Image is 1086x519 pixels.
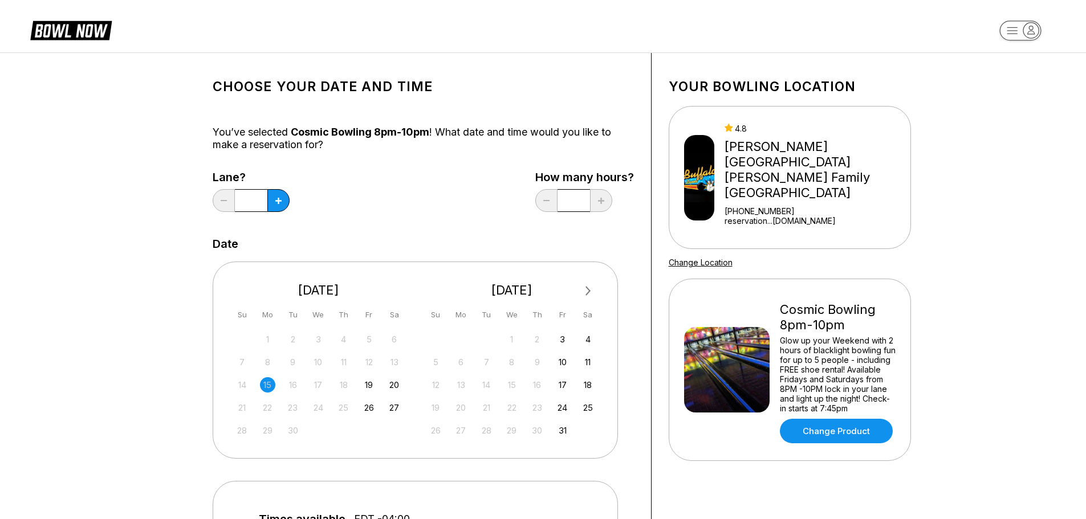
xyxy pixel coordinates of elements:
[725,216,905,226] a: reservation...[DOMAIN_NAME]
[580,377,596,393] div: Choose Saturday, October 18th, 2025
[780,302,896,333] div: Cosmic Bowling 8pm-10pm
[479,400,494,415] div: Not available Tuesday, October 21st, 2025
[530,307,545,322] div: Th
[580,354,596,370] div: Choose Saturday, October 11th, 2025
[336,377,351,393] div: Not available Thursday, September 18th, 2025
[453,377,469,393] div: Not available Monday, October 13th, 2025
[285,332,300,347] div: Not available Tuesday, September 2nd, 2025
[479,377,494,393] div: Not available Tuesday, October 14th, 2025
[428,307,444,322] div: Su
[291,126,429,138] span: Cosmic Bowling 8pm-10pm
[555,400,570,415] div: Choose Friday, October 24th, 2025
[260,377,275,393] div: Not available Monday, September 15th, 2025
[285,354,300,370] div: Not available Tuesday, September 9th, 2025
[530,332,545,347] div: Not available Thursday, October 2nd, 2025
[311,307,326,322] div: We
[504,400,519,415] div: Not available Wednesday, October 22nd, 2025
[669,79,911,95] h1: Your bowling location
[579,282,597,300] button: Next Month
[285,377,300,393] div: Not available Tuesday, September 16th, 2025
[453,423,469,438] div: Not available Monday, October 27th, 2025
[780,419,893,443] a: Change Product
[453,354,469,370] div: Not available Monday, October 6th, 2025
[387,332,402,347] div: Not available Saturday, September 6th, 2025
[260,423,275,438] div: Not available Monday, September 29th, 2025
[479,423,494,438] div: Not available Tuesday, October 28th, 2025
[234,423,250,438] div: Not available Sunday, September 28th, 2025
[428,400,444,415] div: Not available Sunday, October 19th, 2025
[213,238,238,250] label: Date
[361,332,377,347] div: Not available Friday, September 5th, 2025
[387,377,402,393] div: Choose Saturday, September 20th, 2025
[428,423,444,438] div: Not available Sunday, October 26th, 2025
[453,400,469,415] div: Not available Monday, October 20th, 2025
[530,354,545,370] div: Not available Thursday, October 9th, 2025
[780,336,896,413] div: Glow up your Weekend with 2 hours of blacklight bowling fun for up to 5 people - including FREE s...
[725,206,905,216] div: [PHONE_NUMBER]
[234,354,250,370] div: Not available Sunday, September 7th, 2025
[580,307,596,322] div: Sa
[285,307,300,322] div: Tu
[336,400,351,415] div: Not available Thursday, September 25th, 2025
[555,332,570,347] div: Choose Friday, October 3rd, 2025
[669,258,733,267] a: Change Location
[555,307,570,322] div: Fr
[684,135,715,220] img: Buffaloe Lanes Mebane Family Bowling Center
[530,423,545,438] div: Not available Thursday, October 30th, 2025
[387,354,402,370] div: Not available Saturday, September 13th, 2025
[725,124,905,133] div: 4.8
[580,400,596,415] div: Choose Saturday, October 25th, 2025
[336,354,351,370] div: Not available Thursday, September 11th, 2025
[260,332,275,347] div: Not available Monday, September 1st, 2025
[387,307,402,322] div: Sa
[555,377,570,393] div: Choose Friday, October 17th, 2025
[504,354,519,370] div: Not available Wednesday, October 8th, 2025
[428,377,444,393] div: Not available Sunday, October 12th, 2025
[285,400,300,415] div: Not available Tuesday, September 23rd, 2025
[260,354,275,370] div: Not available Monday, September 8th, 2025
[234,307,250,322] div: Su
[230,283,407,298] div: [DATE]
[234,400,250,415] div: Not available Sunday, September 21st, 2025
[479,307,494,322] div: Tu
[361,307,377,322] div: Fr
[233,330,404,438] div: month 2025-09
[387,400,402,415] div: Choose Saturday, September 27th, 2025
[555,423,570,438] div: Choose Friday, October 31st, 2025
[424,283,600,298] div: [DATE]
[504,377,519,393] div: Not available Wednesday, October 15th, 2025
[311,400,326,415] div: Not available Wednesday, September 24th, 2025
[336,332,351,347] div: Not available Thursday, September 4th, 2025
[428,354,444,370] div: Not available Sunday, October 5th, 2025
[285,423,300,438] div: Not available Tuesday, September 30th, 2025
[725,139,905,201] div: [PERSON_NAME][GEOGRAPHIC_DATA] [PERSON_NAME] Family [GEOGRAPHIC_DATA]
[453,307,469,322] div: Mo
[336,307,351,322] div: Th
[426,330,597,438] div: month 2025-10
[530,377,545,393] div: Not available Thursday, October 16th, 2025
[213,126,634,151] div: You’ve selected ! What date and time would you like to make a reservation for?
[213,79,634,95] h1: Choose your Date and time
[234,377,250,393] div: Not available Sunday, September 14th, 2025
[504,423,519,438] div: Not available Wednesday, October 29th, 2025
[535,171,634,183] label: How many hours?
[530,400,545,415] div: Not available Thursday, October 23rd, 2025
[504,332,519,347] div: Not available Wednesday, October 1st, 2025
[311,332,326,347] div: Not available Wednesday, September 3rd, 2025
[504,307,519,322] div: We
[555,354,570,370] div: Choose Friday, October 10th, 2025
[260,307,275,322] div: Mo
[260,400,275,415] div: Not available Monday, September 22nd, 2025
[213,171,290,183] label: Lane?
[311,377,326,393] div: Not available Wednesday, September 17th, 2025
[479,354,494,370] div: Not available Tuesday, October 7th, 2025
[580,332,596,347] div: Choose Saturday, October 4th, 2025
[361,354,377,370] div: Not available Friday, September 12th, 2025
[361,377,377,393] div: Choose Friday, September 19th, 2025
[311,354,326,370] div: Not available Wednesday, September 10th, 2025
[361,400,377,415] div: Choose Friday, September 26th, 2025
[684,327,770,412] img: Cosmic Bowling 8pm-10pm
